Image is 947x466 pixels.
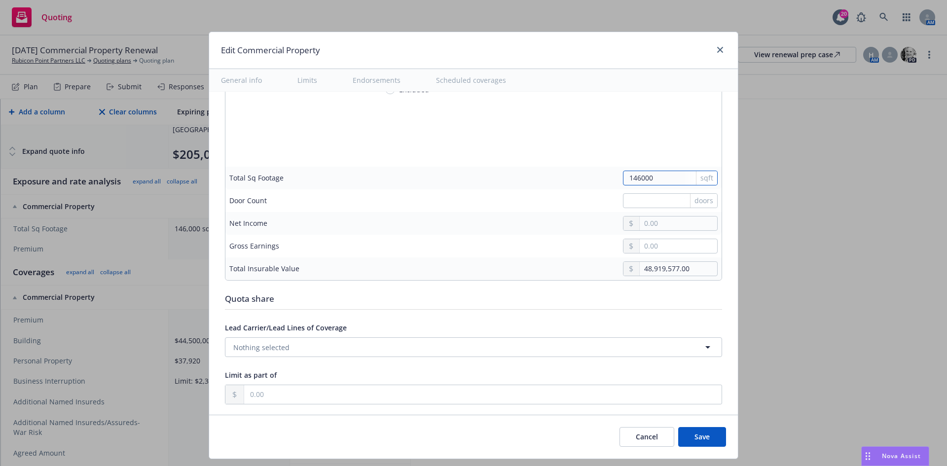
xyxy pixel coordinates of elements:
div: Gross Earnings [229,241,279,251]
button: Endorsements [341,69,412,91]
span: Lead Carrier/Lead Lines of Coverage [225,323,347,332]
span: Nothing selected [233,342,290,353]
span: doors [694,195,713,206]
input: 0.00 [244,385,722,404]
a: close [714,44,726,56]
button: Nothing selected [225,337,722,357]
div: Net Income [229,218,267,228]
div: Door Count [229,195,267,206]
input: 0.00 [640,239,717,253]
input: 0.00 [640,216,717,230]
button: Limits [286,69,329,91]
div: Drag to move [862,447,874,466]
div: Total Sq Footage [229,173,284,183]
button: Scheduled coverages [424,69,518,91]
div: Quota share [225,292,722,305]
button: Cancel [619,427,674,447]
button: Save [678,427,726,447]
input: 0.00 [640,262,717,276]
span: Nova Assist [882,452,921,460]
h1: Edit Commercial Property [221,44,320,57]
button: Nova Assist [861,446,929,466]
div: Total Insurable Value [229,263,299,274]
span: sqft [700,173,713,183]
span: Limit as part of [225,370,277,380]
button: General info [209,69,274,91]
